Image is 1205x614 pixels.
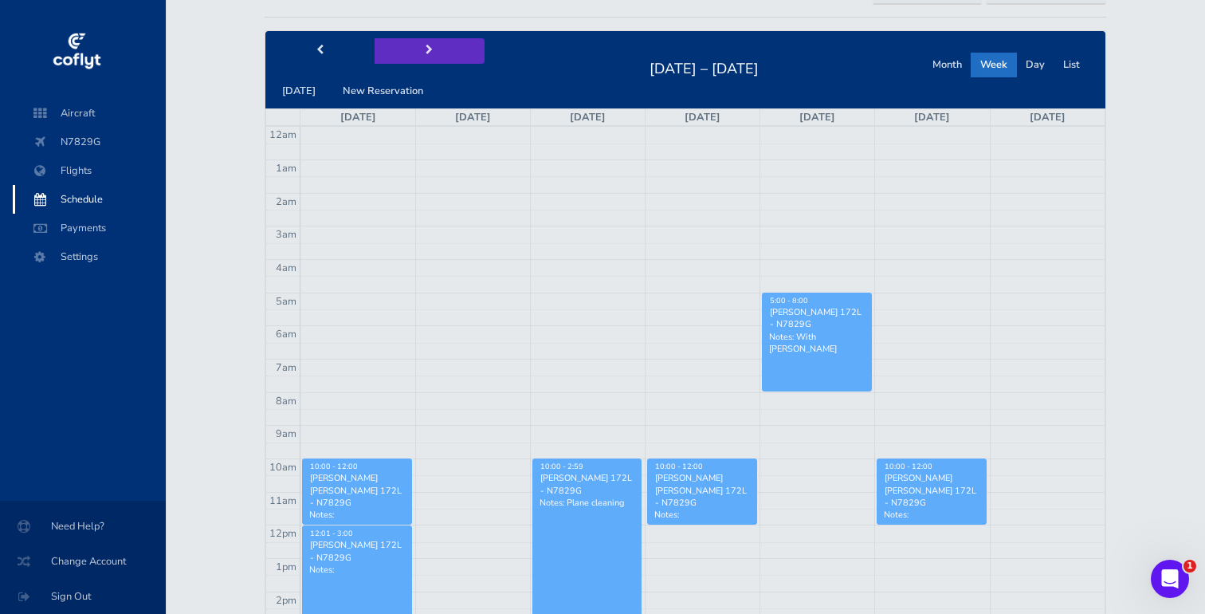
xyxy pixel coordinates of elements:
div: [PERSON_NAME] [PERSON_NAME] 172L - N7829G [884,472,979,509]
a: [DATE] [340,110,376,124]
button: next [375,38,485,63]
span: 11am [269,494,296,508]
div: [PERSON_NAME] 172L - N7829G [769,306,865,330]
span: Payments [29,214,150,242]
button: prev [265,38,375,63]
span: Flights [29,156,150,185]
span: Need Help? [19,512,147,541]
span: N7829G [29,128,150,156]
span: Sign Out [19,582,147,611]
a: [DATE] [1030,110,1066,124]
button: Day [1016,53,1054,77]
a: [DATE] [455,110,491,124]
a: [DATE] [570,110,606,124]
span: 12pm [269,526,296,541]
span: 4am [276,261,296,275]
span: 9am [276,427,296,441]
span: 10am [269,460,296,474]
p: Notes: [309,509,405,521]
p: Notes: Plane cleaning [540,497,635,509]
p: Notes: [884,509,979,521]
button: List [1054,53,1089,77]
span: 2am [276,195,296,209]
div: [PERSON_NAME] 172L - N7829G [540,472,635,496]
span: 10:00 - 12:00 [310,462,358,471]
button: [DATE] [273,79,325,104]
span: 5:00 - 8:00 [770,296,808,305]
span: 3am [276,227,296,242]
span: 10:00 - 12:00 [885,462,932,471]
button: New Reservation [333,79,433,104]
div: [PERSON_NAME] [PERSON_NAME] 172L - N7829G [654,472,750,509]
span: 1am [276,161,296,175]
span: 5am [276,294,296,309]
span: 10:00 - 12:00 [655,462,703,471]
button: Month [923,53,971,77]
span: 12am [269,128,296,142]
span: Change Account [19,547,147,576]
h2: [DATE] – [DATE] [640,56,768,78]
img: coflyt logo [50,28,103,76]
span: 2pm [276,593,296,608]
span: 6am [276,327,296,341]
div: [PERSON_NAME] 172L - N7829G [309,539,405,563]
p: Notes: [654,509,750,521]
a: [DATE] [799,110,835,124]
iframe: Intercom live chat [1151,560,1189,598]
p: Notes: With [PERSON_NAME] [769,331,865,355]
a: [DATE] [914,110,950,124]
span: 1 [1183,560,1196,573]
span: Aircraft [29,99,150,128]
span: 8am [276,394,296,408]
p: Notes: [309,564,405,576]
a: [DATE] [685,110,720,124]
span: 12:01 - 3:00 [310,529,353,538]
span: Schedule [29,185,150,214]
span: Settings [29,242,150,271]
button: Week [971,53,1017,77]
span: 1pm [276,560,296,574]
span: 10:00 - 2:59 [540,462,583,471]
span: 7am [276,360,296,375]
div: [PERSON_NAME] [PERSON_NAME] 172L - N7829G [309,472,405,509]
